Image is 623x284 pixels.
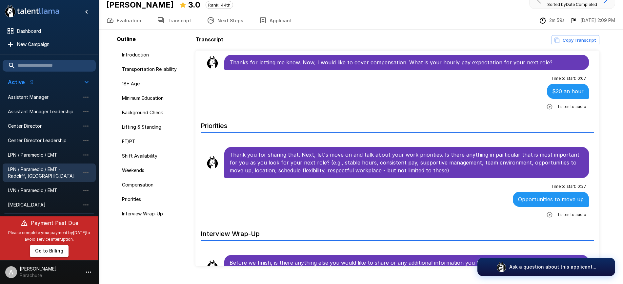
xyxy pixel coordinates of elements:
p: Before we finish, is there anything else you would like to share or any additional information yo... [230,259,584,274]
p: 2m 59s [549,17,565,24]
span: Sorted by Date Completed [547,2,597,7]
span: Weekends [122,167,188,174]
img: llama_clean.png [206,260,219,273]
div: FT/PT [117,136,193,147]
div: Transportation Reliability [117,63,193,75]
span: Time to start : [551,183,576,190]
span: Listen to audio [558,103,586,110]
div: Priorities [117,193,193,205]
b: Transcript [195,36,223,43]
span: Compensation [122,182,188,188]
img: llama_clean.png [206,56,219,69]
p: Thank you for sharing that. Next, let's move on and talk about your work priorities. Is there any... [230,151,584,174]
span: 18+ Age [122,80,188,87]
span: Shift Availability [122,153,188,159]
div: Shift Availability [117,150,193,162]
div: Compensation [117,179,193,191]
span: Interview Wrap-Up [122,210,188,217]
span: Background Check [122,109,188,116]
span: 0 : 07 [577,75,586,82]
b: Outline [117,36,136,42]
div: The time between starting and completing the interview [539,16,565,24]
span: Minimum Education [122,95,188,101]
h6: Interview Wrap-Up [201,223,594,241]
button: Ask a question about this applicant... [477,258,615,276]
span: FT/PT [122,138,188,145]
div: Lifting & Standing [117,121,193,133]
h6: Priorities [201,115,594,133]
span: Rank: 44th [206,2,233,8]
span: Time to start : [551,75,576,82]
div: Interview Wrap-Up [117,208,193,220]
p: [DATE] 2:09 PM [580,17,615,24]
div: Minimum Education [117,92,193,104]
button: Applicant [251,11,300,30]
div: 18+ Age [117,78,193,90]
p: Thanks for letting me know. Now, I would like to cover compensation. What is your hourly pay expe... [230,58,584,66]
p: Opportunities to move up [518,195,584,203]
div: Background Check [117,107,193,119]
span: 0 : 37 [577,183,586,190]
button: Evaluation [98,11,149,30]
button: Copy transcript [552,35,599,45]
div: The date and time when the interview was completed [570,16,615,24]
div: Weekends [117,164,193,176]
p: $20 an hour [552,87,584,95]
span: Priorities [122,196,188,203]
span: Transportation Reliability [122,66,188,73]
button: Transcript [149,11,199,30]
span: Introduction [122,52,188,58]
p: Ask a question about this applicant... [509,264,596,270]
span: Listen to audio [558,211,586,218]
div: Introduction [117,49,193,61]
img: llama_clean.png [206,156,219,169]
button: Next Steps [199,11,251,30]
span: Lifting & Standing [122,124,188,130]
img: logo_glasses@2x.png [496,262,507,272]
